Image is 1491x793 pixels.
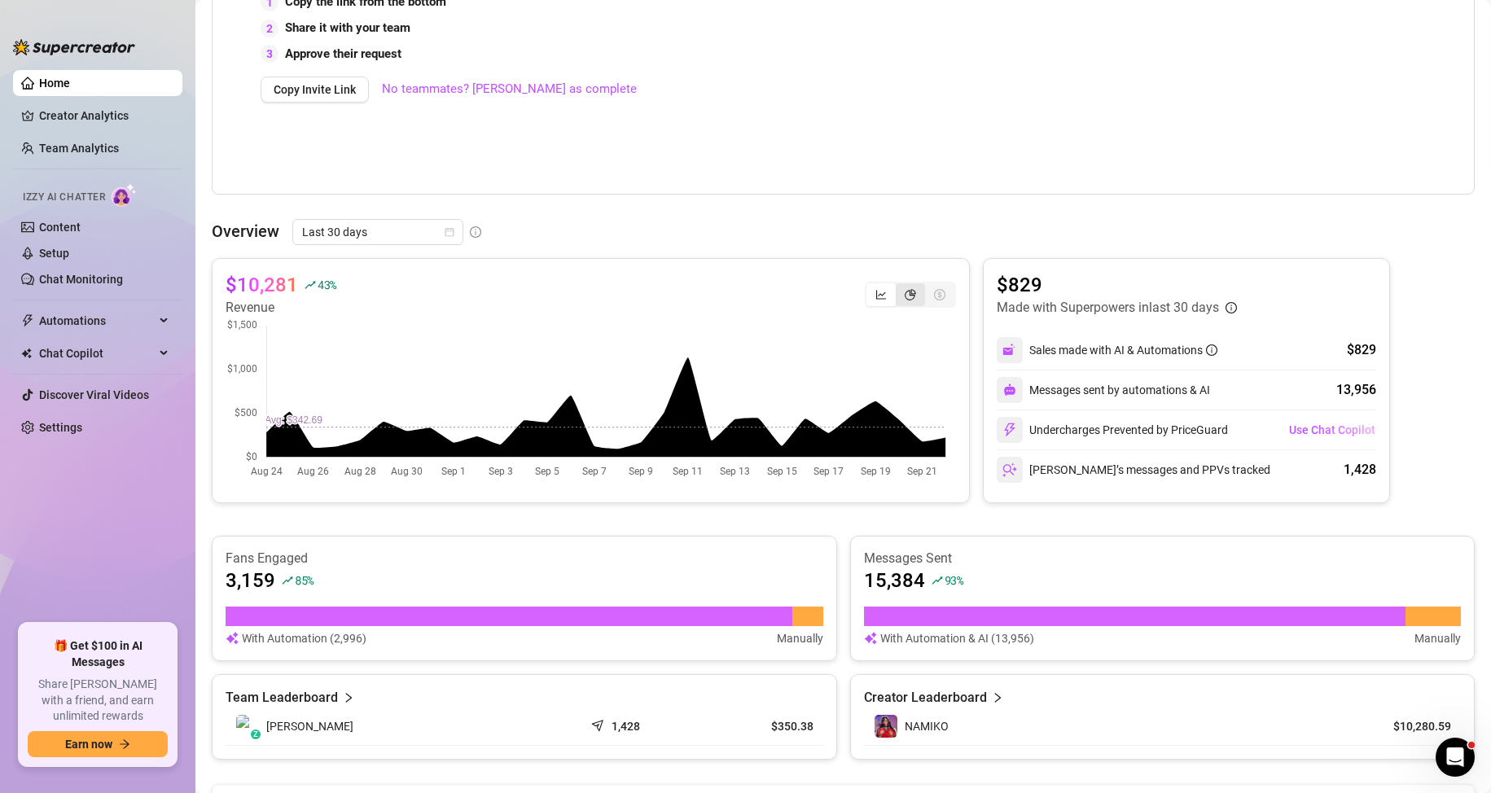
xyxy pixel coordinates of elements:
[28,638,168,670] span: 🎁 Get $100 in AI Messages
[39,103,169,129] a: Creator Analytics
[226,567,275,594] article: 3,159
[864,629,877,647] img: svg%3e
[1344,460,1376,480] div: 1,428
[875,715,897,738] img: NAMIKO
[112,183,137,207] img: AI Chatter
[282,575,293,586] span: rise
[992,688,1003,708] span: right
[1003,383,1016,396] img: svg%3e
[305,279,316,291] span: rise
[28,731,168,757] button: Earn nowarrow-right
[119,738,130,750] span: arrow-right
[905,720,949,733] span: NAMIKO
[226,272,298,298] article: $10,281
[880,629,1034,647] article: With Automation & AI (13,956)
[226,688,338,708] article: Team Leaderboard
[302,220,454,244] span: Last 30 days
[932,575,943,586] span: rise
[864,688,987,708] article: Creator Leaderboard
[261,77,369,103] button: Copy Invite Link
[285,20,410,35] strong: Share it with your team
[1288,417,1376,443] button: Use Chat Copilot
[945,572,963,588] span: 93 %
[934,289,945,300] span: dollar-circle
[226,629,239,647] img: svg%3e
[1377,718,1451,734] article: $10,280.59
[997,457,1270,483] div: [PERSON_NAME]’s messages and PPVs tracked
[777,629,823,647] article: Manually
[39,273,123,286] a: Chat Monitoring
[1029,341,1217,359] div: Sales made with AI & Automations
[1336,380,1376,400] div: 13,956
[864,550,1462,567] article: Messages Sent
[13,39,135,55] img: logo-BBDzfeDw.svg
[261,45,278,63] div: 3
[905,289,916,300] span: pie-chart
[875,289,887,300] span: line-chart
[1347,340,1376,360] div: $829
[23,190,105,205] span: Izzy AI Chatter
[65,738,112,751] span: Earn now
[865,282,956,308] div: segmented control
[591,716,607,732] span: send
[997,272,1237,298] article: $829
[28,677,168,725] span: Share [PERSON_NAME] with a friend, and earn unlimited rewards
[212,219,279,243] article: Overview
[261,20,278,37] div: 2
[1206,344,1217,356] span: info-circle
[226,298,336,318] article: Revenue
[470,226,481,238] span: info-circle
[39,77,70,90] a: Home
[864,567,925,594] article: 15,384
[39,308,155,334] span: Automations
[39,421,82,434] a: Settings
[295,572,314,588] span: 85 %
[242,629,366,647] article: With Automation (2,996)
[445,227,454,237] span: calendar
[21,314,34,327] span: thunderbolt
[274,83,356,96] span: Copy Invite Link
[266,717,353,735] span: [PERSON_NAME]
[997,298,1219,318] article: Made with Superpowers in last 30 days
[343,688,354,708] span: right
[318,277,336,292] span: 43 %
[21,348,32,359] img: Chat Copilot
[39,142,119,155] a: Team Analytics
[1002,462,1017,477] img: svg%3e
[39,340,155,366] span: Chat Copilot
[612,718,640,734] article: 1,428
[1414,629,1461,647] article: Manually
[997,417,1228,443] div: Undercharges Prevented by PriceGuard
[39,221,81,234] a: Content
[39,247,69,260] a: Setup
[713,718,813,734] article: $350.38
[997,377,1210,403] div: Messages sent by automations & AI
[226,550,823,567] article: Fans Engaged
[1002,343,1017,357] img: svg%3e
[1289,423,1375,436] span: Use Chat Copilot
[285,46,401,61] strong: Approve their request
[1226,302,1237,313] span: info-circle
[1436,738,1475,777] iframe: Intercom live chat
[382,80,637,99] a: No teammates? [PERSON_NAME] as complete
[39,388,149,401] a: Discover Viral Videos
[1002,423,1017,437] img: svg%3e
[251,729,261,739] div: z
[236,715,259,738] img: Namiko Noda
